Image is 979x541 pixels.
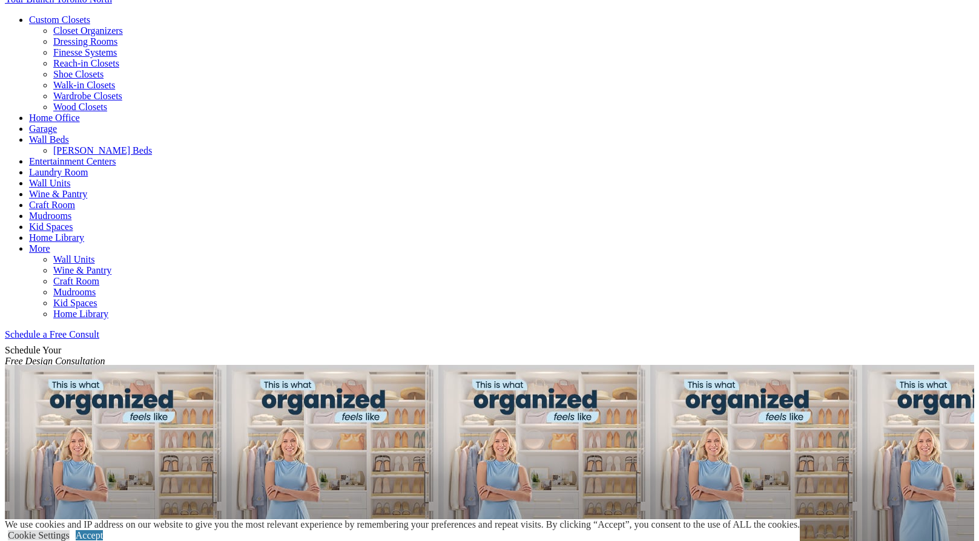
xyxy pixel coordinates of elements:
a: Craft Room [29,200,75,210]
a: Home Office [29,113,80,123]
span: Schedule Your [5,345,105,366]
a: Closet Organizers [53,25,123,36]
a: Laundry Room [29,167,88,177]
a: Wall Units [29,178,70,188]
a: Mudrooms [29,211,71,221]
a: Wood Closets [53,102,107,112]
a: Walk-in Closets [53,80,115,90]
a: Accept [76,530,103,540]
a: Kid Spaces [53,298,97,308]
a: Wine & Pantry [53,265,111,275]
a: Reach-in Closets [53,58,119,68]
a: Kid Spaces [29,221,73,232]
em: Free Design Consultation [5,356,105,366]
a: Wall Beds [29,134,69,145]
div: We use cookies and IP address on our website to give you the most relevant experience by remember... [5,519,800,530]
a: Custom Closets [29,15,90,25]
a: Mudrooms [53,287,96,297]
a: Garage [29,123,57,134]
a: [PERSON_NAME] Beds [53,145,152,156]
a: Cookie Settings [8,530,70,540]
a: Finesse Systems [53,47,117,57]
a: Wall Units [53,254,94,264]
a: Craft Room [53,276,99,286]
a: Schedule a Free Consult (opens a dropdown menu) [5,329,99,339]
a: Entertainment Centers [29,156,116,166]
a: Shoe Closets [53,69,104,79]
a: Wine & Pantry [29,189,87,199]
a: Home Library [29,232,84,243]
a: Home Library [53,309,108,319]
a: More menu text will display only on big screen [29,243,50,254]
a: Wardrobe Closets [53,91,122,101]
a: Dressing Rooms [53,36,117,47]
